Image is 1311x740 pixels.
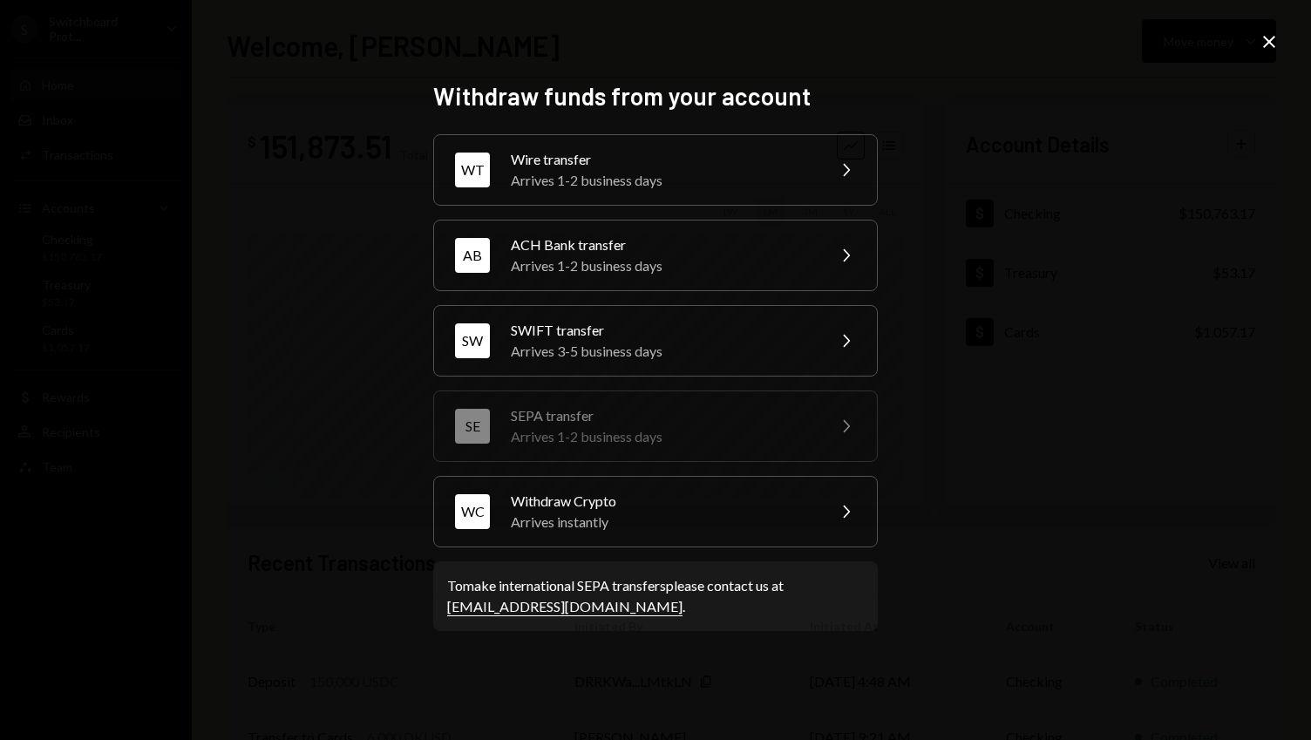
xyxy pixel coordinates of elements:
[511,255,814,276] div: Arrives 1-2 business days
[433,134,878,206] button: WTWire transferArrives 1-2 business days
[455,153,490,187] div: WT
[455,323,490,358] div: SW
[447,598,683,616] a: [EMAIL_ADDRESS][DOMAIN_NAME]
[511,234,814,255] div: ACH Bank transfer
[511,426,814,447] div: Arrives 1-2 business days
[447,575,864,617] div: To make international SEPA transfers please contact us at .
[455,494,490,529] div: WC
[433,476,878,547] button: WCWithdraw CryptoArrives instantly
[511,170,814,191] div: Arrives 1-2 business days
[433,390,878,462] button: SESEPA transferArrives 1-2 business days
[433,305,878,377] button: SWSWIFT transferArrives 3-5 business days
[511,405,814,426] div: SEPA transfer
[511,149,814,170] div: Wire transfer
[455,409,490,444] div: SE
[455,238,490,273] div: AB
[433,220,878,291] button: ABACH Bank transferArrives 1-2 business days
[511,341,814,362] div: Arrives 3-5 business days
[511,320,814,341] div: SWIFT transfer
[433,79,878,113] h2: Withdraw funds from your account
[511,491,814,512] div: Withdraw Crypto
[511,512,814,533] div: Arrives instantly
